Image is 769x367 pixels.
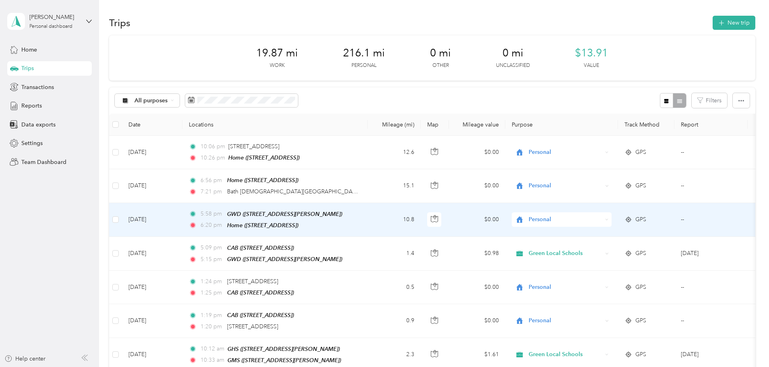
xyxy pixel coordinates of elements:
span: CAB ([STREET_ADDRESS]) [227,312,294,318]
td: [DATE] [122,237,182,271]
th: Mileage value [449,114,505,136]
span: $13.91 [575,47,608,60]
span: Personal [529,215,602,224]
p: Personal [351,62,376,69]
span: 10:33 am [201,356,224,365]
div: [PERSON_NAME] [29,13,80,21]
span: Home [21,46,37,54]
span: 0 mi [502,47,523,60]
span: Transactions [21,83,54,91]
span: GHS ([STREET_ADDRESS][PERSON_NAME]) [227,346,340,352]
span: Personal [529,148,602,157]
span: Reports [21,102,42,110]
td: 0.9 [368,304,421,338]
td: 0.5 [368,271,421,304]
span: CAB ([STREET_ADDRESS]) [227,245,294,251]
span: GWD ([STREET_ADDRESS][PERSON_NAME]) [227,211,342,217]
td: 10.8 [368,203,421,237]
th: Map [421,114,449,136]
p: Other [432,62,449,69]
div: Personal dashboard [29,24,72,29]
span: 1:25 pm [201,288,223,297]
span: Home ([STREET_ADDRESS]) [227,222,298,228]
span: Bath [DEMOGRAPHIC_DATA][GEOGRAPHIC_DATA][PERSON_NAME], [GEOGRAPHIC_DATA], [GEOGRAPHIC_DATA][US_ST... [227,188,618,195]
button: Filters [692,93,727,108]
span: 5:15 pm [201,255,223,264]
span: 1:19 pm [201,311,223,320]
th: Purpose [505,114,618,136]
p: Value [584,62,599,69]
th: Track Method [618,114,674,136]
td: [DATE] [122,169,182,203]
span: GPS [635,316,646,325]
td: Aug 2025 [674,237,748,271]
td: [DATE] [122,304,182,338]
p: Unclassified [496,62,530,69]
span: 0 mi [430,47,451,60]
td: 1.4 [368,237,421,271]
td: $0.00 [449,304,505,338]
td: -- [674,271,748,304]
span: 19.87 mi [256,47,298,60]
span: Settings [21,139,43,147]
span: 10:26 pm [201,153,225,162]
td: [DATE] [122,136,182,169]
span: Green Local Schools [529,350,602,359]
span: GPS [635,215,646,224]
span: 5:09 pm [201,243,223,252]
td: $0.00 [449,203,505,237]
td: 15.1 [368,169,421,203]
span: 6:56 pm [201,176,223,185]
span: 10:12 am [201,344,224,353]
td: [DATE] [122,203,182,237]
span: GWD ([STREET_ADDRESS][PERSON_NAME]) [227,256,342,262]
th: Mileage (mi) [368,114,421,136]
span: Personal [529,181,602,190]
span: Personal [529,316,602,325]
td: $0.98 [449,237,505,271]
td: -- [674,136,748,169]
td: -- [674,304,748,338]
span: 10:06 pm [201,142,225,151]
td: [DATE] [122,271,182,304]
h1: Trips [109,19,130,27]
span: GMS ([STREET_ADDRESS][PERSON_NAME]) [227,357,341,363]
span: GPS [635,148,646,157]
span: 216.1 mi [343,47,385,60]
th: Report [674,114,748,136]
span: Data exports [21,120,56,129]
iframe: Everlance-gr Chat Button Frame [724,322,769,367]
span: Home ([STREET_ADDRESS]) [228,154,300,161]
th: Date [122,114,182,136]
span: [STREET_ADDRESS] [227,323,278,330]
p: Work [270,62,285,69]
td: -- [674,203,748,237]
span: Personal [529,283,602,292]
td: $0.00 [449,169,505,203]
span: 5:58 pm [201,209,223,218]
span: Trips [21,64,34,73]
span: GPS [635,283,646,292]
span: 1:24 pm [201,277,223,286]
span: 7:21 pm [201,187,223,196]
button: Help center [4,355,45,363]
td: -- [674,169,748,203]
span: 6:20 pm [201,221,223,230]
span: Team Dashboard [21,158,66,166]
td: $0.00 [449,136,505,169]
span: GPS [635,350,646,359]
span: [STREET_ADDRESS] [227,278,278,285]
span: Home ([STREET_ADDRESS]) [227,177,298,183]
td: 12.6 [368,136,421,169]
span: Green Local Schools [529,249,602,258]
th: Locations [182,114,368,136]
span: All purposes [134,98,168,104]
span: [STREET_ADDRESS] [228,143,279,150]
span: CAB ([STREET_ADDRESS]) [227,289,294,296]
span: 1:20 pm [201,322,223,331]
span: GPS [635,249,646,258]
td: $0.00 [449,271,505,304]
span: GPS [635,181,646,190]
button: New trip [713,16,755,30]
